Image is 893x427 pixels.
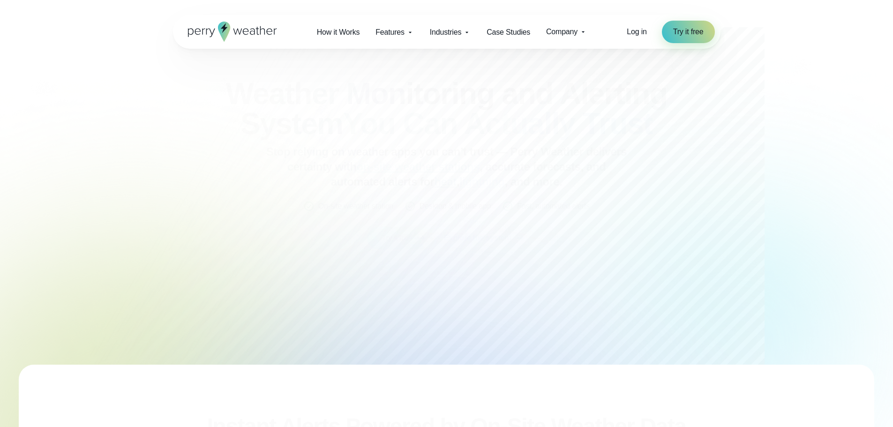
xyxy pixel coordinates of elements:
[317,27,360,38] span: How it Works
[627,28,646,36] span: Log in
[662,21,715,43] a: Try it free
[479,22,538,42] a: Case Studies
[673,26,704,37] span: Try it free
[627,26,646,37] a: Log in
[546,26,578,37] span: Company
[430,27,461,38] span: Industries
[309,22,368,42] a: How it Works
[375,27,405,38] span: Features
[487,27,530,38] span: Case Studies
